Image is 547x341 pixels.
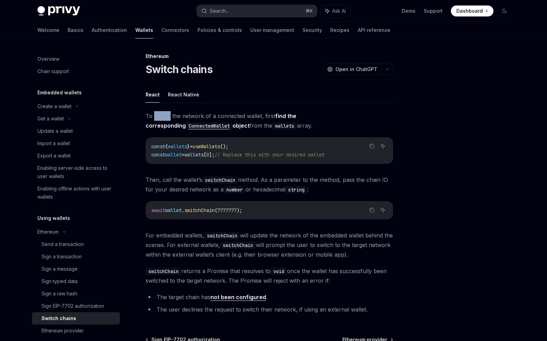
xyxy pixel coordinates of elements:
div: Switch chains [42,314,76,322]
div: Chain support [37,67,69,75]
code: switchChain [202,176,238,184]
a: Basics [68,22,83,38]
a: Switch chains [32,312,120,325]
a: Update a wallet [32,125,120,137]
span: Dashboard [456,8,483,14]
div: Update a wallet [37,127,73,135]
a: Sign typed data [32,275,120,287]
div: Sign a transaction [42,252,82,261]
span: } [187,143,190,150]
span: wallet [165,207,182,213]
h5: Embedded wallets [37,89,82,97]
a: Connectors [161,22,189,38]
a: Send a transaction [32,238,120,250]
span: ⌘ K [306,8,313,14]
button: Copy the contents from the code block [367,142,376,151]
div: Send a transaction [42,240,84,248]
div: Create a wallet [37,102,71,110]
a: Security [303,22,322,38]
span: 0 [206,152,209,158]
span: useWallets [193,143,220,150]
span: Then, call the wallet’s method. As a parameter to the method, pass the chain ID for your desired ... [146,175,393,194]
div: Ethereum provider [42,327,84,335]
div: Export a wallet [37,152,71,160]
div: Ethereum [146,53,393,60]
span: { [165,143,168,150]
a: User management [250,22,294,38]
code: string [285,186,307,193]
div: Overview [37,55,59,63]
span: Ask AI [332,8,346,14]
button: Open in ChatGPT [323,63,381,75]
div: Sign a message [42,265,78,273]
span: switchChain [184,207,215,213]
button: Search...⌘K [197,5,317,17]
button: Toggle dark mode [499,5,510,16]
button: Ask AI [378,205,387,214]
code: switchChain [204,232,240,239]
a: find the correspondingConnectedWalletobject [146,113,296,129]
span: ); [237,207,242,213]
span: = [182,152,184,158]
code: switchChain [220,242,256,249]
li: The user declines the request to switch their network, if using an external wallet. [146,305,393,314]
a: Sign a message [32,263,120,275]
h5: Using wallets [37,214,70,222]
div: Get a wallet [37,115,64,123]
button: Ask AI [378,142,387,151]
code: number [224,186,246,193]
li: The target chain has . [146,292,393,302]
span: // Replace this with your desired wallet [215,152,324,158]
span: Open in ChatGPT [335,66,377,73]
a: Enabling server-side access to user wallets [32,162,120,183]
img: dark logo [37,6,80,16]
a: not been configured [210,294,266,301]
span: wallet [165,152,182,158]
span: (); [220,143,228,150]
button: Ask AI [320,5,351,17]
span: To switch the network of a connected wallet, first from the array. [146,111,393,130]
code: wallets [272,122,297,130]
span: = [190,143,193,150]
span: returns a Promise that resolves to once the wallet has successfully been switched to the target n... [146,266,393,285]
button: React Native [168,86,199,103]
span: [ [204,152,206,158]
div: Sign a raw hash [42,290,77,298]
span: ( [215,207,217,213]
div: Import a wallet [37,139,70,148]
a: Authentication [92,22,127,38]
div: Enabling server-side access to user wallets [37,164,116,180]
a: Chain support [32,65,120,78]
span: await [151,207,165,213]
a: Demo [402,8,415,14]
a: Import a wallet [32,137,120,150]
button: Copy the contents from the code block [367,205,376,214]
a: Sign a transaction [32,250,120,263]
div: Sign EIP-7702 authorization [42,302,104,310]
a: Export a wallet [32,150,120,162]
code: ConnectedWallet [186,122,232,130]
span: const [151,143,165,150]
div: Ethereum [37,228,59,236]
div: Search... [210,7,229,15]
a: Sign a raw hash [32,287,120,300]
a: Policies & controls [197,22,242,38]
div: Enabling offline actions with user wallets [37,185,116,201]
a: Enabling offline actions with user wallets [32,183,120,203]
div: Sign typed data [42,277,78,285]
span: 7777777 [217,207,237,213]
a: Welcome [37,22,59,38]
h1: Switch chains [146,63,213,75]
a: API reference [358,22,390,38]
button: React [146,86,160,103]
code: switchChain [146,268,181,275]
a: Dashboard [451,5,493,16]
a: Recipes [330,22,350,38]
span: For embedded wallets, will update the network of the embedded wallet behind the scenes. For exter... [146,231,393,259]
span: . [182,207,184,213]
span: wallets [168,143,187,150]
span: ]; [209,152,215,158]
a: Wallets [135,22,153,38]
a: Overview [32,53,120,65]
a: Ethereum provider [32,325,120,337]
